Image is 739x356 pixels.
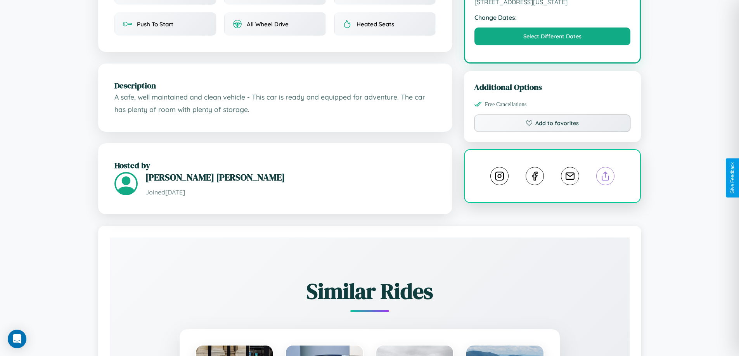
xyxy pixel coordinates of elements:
button: Select Different Dates [474,28,631,45]
h3: [PERSON_NAME] [PERSON_NAME] [145,171,436,184]
h2: Hosted by [114,160,436,171]
span: Push To Start [137,21,173,28]
h2: Similar Rides [137,276,602,306]
p: A safe, well maintained and clean vehicle - This car is ready and equipped for adventure. The car... [114,91,436,115]
span: Heated Seats [357,21,394,28]
p: Joined [DATE] [145,187,436,198]
h2: Description [114,80,436,91]
div: Give Feedback [730,162,735,194]
strong: Change Dates: [474,14,631,21]
span: Free Cancellations [485,101,527,108]
span: All Wheel Drive [247,21,289,28]
h3: Additional Options [474,81,631,93]
div: Open Intercom Messenger [8,330,26,348]
button: Add to favorites [474,114,631,132]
